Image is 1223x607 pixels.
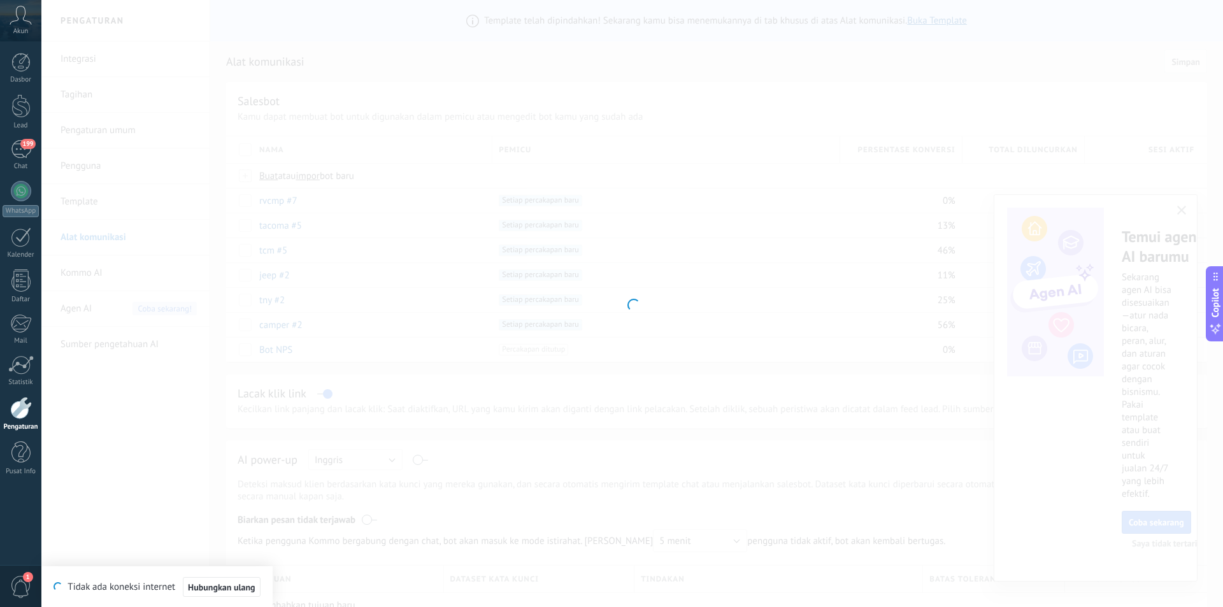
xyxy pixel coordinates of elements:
[3,205,39,217] div: WhatsApp
[20,139,35,149] span: 199
[1209,288,1222,317] span: Copilot
[54,576,260,597] div: Tidak ada koneksi internet
[183,577,261,597] button: Hubungkan ulang
[3,251,39,259] div: Kalender
[3,423,39,431] div: Pengaturan
[188,583,255,592] span: Hubungkan ulang
[3,76,39,84] div: Dasbor
[3,468,39,476] div: Pusat Info
[3,296,39,304] div: Daftar
[3,337,39,345] div: Mail
[23,572,33,582] span: 1
[3,162,39,171] div: Chat
[3,122,39,130] div: Lead
[13,27,29,36] span: Akun
[3,378,39,387] div: Statistik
